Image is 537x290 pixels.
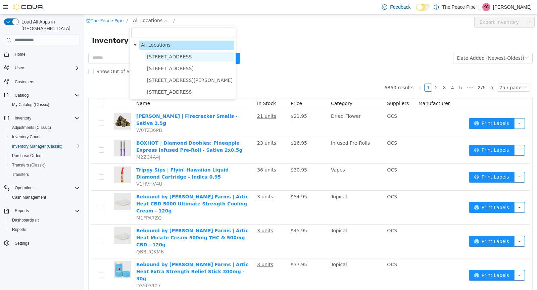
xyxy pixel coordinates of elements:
[207,213,223,219] span: $45.95
[390,4,410,10] span: Feedback
[61,38,150,47] span: 1 King St E.
[52,269,77,274] span: D3503127
[7,132,83,142] button: Inventory Count
[52,201,78,206] span: M1FPA7ZQ
[430,188,441,198] button: icon: ellipsis
[12,207,32,215] button: Reports
[55,26,150,35] span: All Locations
[303,213,313,219] span: OCS
[1,183,83,193] button: Operations
[430,104,441,114] button: icon: ellipsis
[341,69,348,77] a: 1
[12,172,29,177] span: Transfers
[52,247,164,267] a: Rebound by [PERSON_NAME] Farms | Artic Heat Extra Strength Relief Stick 300mg - 30g
[15,79,34,85] span: Customers
[303,153,313,158] span: OCS
[493,3,532,11] p: [PERSON_NAME]
[12,217,39,223] span: Dashboards
[63,51,110,57] span: [STREET_ADDRESS]
[7,215,83,225] a: Dashboards
[173,99,192,104] u: 21 units
[385,188,431,198] button: icon: printerPrint Labels
[430,131,441,141] button: icon: ellipsis
[385,104,431,114] button: icon: printerPrint Labels
[9,152,80,160] span: Purchase Orders
[15,93,29,98] span: Catalog
[52,180,164,199] a: Rebound by [PERSON_NAME] Farms | Artic Heat CBD 5000 Ultimate Strength Cooling Cream - 120g
[385,157,431,168] button: icon: printerPrint Labels
[12,184,80,192] span: Operations
[373,39,440,49] div: Date Added (Newest-Oldest)
[349,69,356,77] a: 2
[1,91,83,100] button: Catalog
[440,2,451,13] button: icon: ellipsis
[300,69,330,77] li: 6860 results
[12,125,51,130] span: Adjustments (Classic)
[63,63,149,68] span: [STREET_ADDRESS][PERSON_NAME]
[207,180,223,185] span: $54.95
[7,170,83,179] button: Transfers
[9,152,45,160] a: Purchase Orders
[207,86,218,92] span: Price
[9,101,80,109] span: My Catalog (Classic)
[52,213,164,233] a: Rebound by [PERSON_NAME] Farms | Artic Heat Muscle Cream 500mg THC & 500mg CBD - 120g
[364,69,373,77] li: 4
[365,69,372,77] a: 4
[303,247,313,253] span: OCS
[247,86,268,92] span: Category
[381,69,391,77] li: Next 5 Pages
[379,0,413,14] a: Feedback
[244,123,300,149] td: Infused Pre-Rolls
[430,222,441,232] button: icon: ellipsis
[12,50,28,58] a: Home
[9,171,32,179] a: Transfers
[244,210,300,244] td: Topical
[385,131,431,141] button: icon: printerPrint Labels
[8,21,84,32] span: Inventory Manager
[15,208,29,213] span: Reports
[12,78,37,86] a: Customers
[4,47,80,265] nav: Complex example
[482,3,490,11] div: Katie Gordon
[173,126,192,131] u: 23 units
[9,133,43,141] a: Inventory Count
[303,126,313,131] span: OCS
[12,144,62,149] span: Inventory Manager (Classic)
[173,247,189,253] u: 3 units
[12,50,80,58] span: Home
[15,241,29,246] span: Settings
[244,244,300,278] td: Topical
[61,50,150,59] span: 31 Celina St
[12,102,49,107] span: My Catalog (Classic)
[207,153,223,158] span: $30.95
[385,222,431,232] button: icon: printerPrint Labels
[357,69,364,77] a: 3
[442,3,476,11] p: The Peace Pipe
[244,96,300,123] td: Dried Flower
[47,13,150,23] input: filter select
[390,2,440,13] button: Export Inventory
[12,162,46,168] span: Transfers (Classic)
[12,64,80,72] span: Users
[15,115,31,121] span: Inventory
[7,142,83,151] button: Inventory Manager (Classic)
[1,77,83,86] button: Customers
[1,206,83,215] button: Reports
[385,255,431,266] button: icon: printerPrint Labels
[332,69,340,77] li: Previous Page
[30,247,47,263] img: Rebound by Stewart Farms | Artic Heat Extra Strength Relief Stick 300mg - 30g hero shot
[1,49,83,59] button: Home
[303,180,313,185] span: OCS
[9,226,80,234] span: Reports
[173,213,189,219] u: 3 units
[9,124,80,132] span: Adjustments (Classic)
[335,86,366,92] span: Manufacturer
[430,157,441,168] button: icon: ellipsis
[52,140,77,145] span: M2ZC4A4J
[373,69,380,77] a: 5
[63,40,110,45] span: [STREET_ADDRESS]
[441,42,445,46] i: icon: down
[173,86,192,92] span: In Stock
[303,86,325,92] span: Suppliers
